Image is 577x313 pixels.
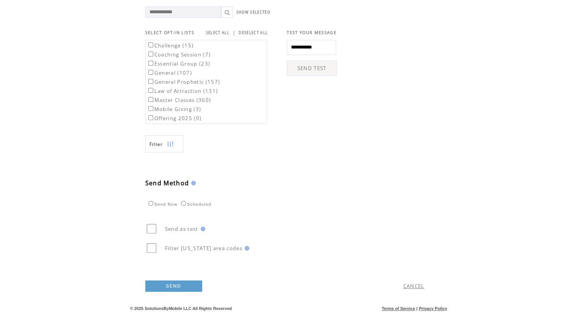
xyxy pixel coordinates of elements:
[242,246,249,250] img: help.gif
[287,61,337,76] a: SEND TEST
[148,97,153,102] input: Master Classes (360)
[147,60,211,67] label: Essential Group (23)
[148,115,153,120] input: Offering 2025 (0)
[148,52,153,56] input: Coaching Session (7)
[167,136,174,153] img: filters.png
[239,30,268,35] a: DESELECT ALL
[145,280,202,292] a: SEND
[416,306,417,311] span: |
[148,42,153,47] input: Challenge (15)
[147,97,211,103] label: Master Classes (360)
[198,227,205,231] img: help.gif
[189,181,196,185] img: help.gif
[147,115,202,122] label: Offering 2025 (0)
[179,202,211,207] label: Scheduled
[147,106,201,113] label: Mobile Giving (3)
[419,306,447,311] a: Privacy Policy
[147,88,218,94] label: Law of Attraction (131)
[382,306,415,311] a: Terms of Service
[149,141,163,147] span: Show filters
[181,201,186,206] input: Scheduled
[148,61,153,66] input: Essential Group (23)
[147,42,194,49] label: Challenge (15)
[147,69,192,76] label: General (107)
[148,88,153,93] input: Law of Attraction (131)
[287,30,336,35] span: TEST YOUR MESSAGE
[146,202,178,207] label: Send Now
[403,283,424,290] a: CANCEL
[165,225,198,232] span: Send as test
[148,70,153,75] input: General (107)
[145,179,189,187] span: Send Method
[206,30,230,35] a: SELECT ALL
[148,106,153,111] input: Mobile Giving (3)
[145,30,194,35] span: SELECT OPT-IN LISTS
[130,306,232,311] span: © 2025 SolutionsByMobile LLC All Rights Reserved
[145,135,183,152] a: Filter
[148,201,153,206] input: Send Now
[148,79,153,84] input: General Prophetic (157)
[233,29,236,36] span: |
[147,78,220,85] label: General Prophetic (157)
[165,245,242,252] span: Filter [US_STATE] area codes
[236,10,270,15] a: SHOW SELECTED
[147,51,211,58] label: Coaching Session (7)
